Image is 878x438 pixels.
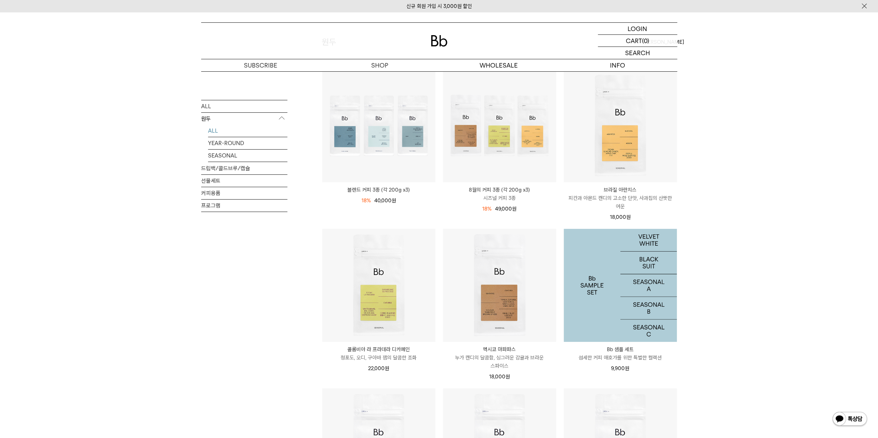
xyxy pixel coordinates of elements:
a: 드립백/콜드브루/캡슐 [201,162,287,174]
a: 선물세트 [201,175,287,187]
p: 피칸과 아몬드 캔디의 고소한 단맛, 사과칩의 산뜻한 여운 [564,194,677,211]
a: CART (0) [598,35,677,47]
a: SEASONAL [208,150,287,162]
span: 원 [625,365,629,371]
a: YEAR-ROUND [208,137,287,149]
p: SEARCH [625,47,650,59]
span: 원 [392,197,396,204]
img: 1000000330_add2_017.jpg [564,229,677,342]
span: 원 [505,374,510,380]
img: 로고 [431,35,447,47]
a: 블렌드 커피 3종 (각 200g x3) [322,186,435,194]
p: CART [626,35,642,47]
p: 원두 [201,113,287,125]
p: 브라질 아란치스 [564,186,677,194]
a: 멕시코 마파파스 누가 캔디의 달콤함, 싱그러운 감귤과 브라운 스파이스 [443,345,556,370]
a: Bb 샘플 세트 섬세한 커피 애호가를 위한 특별한 컬렉션 [564,345,677,362]
span: 18,000 [610,214,631,220]
a: 커피용품 [201,187,287,199]
span: 원 [512,206,516,212]
p: Bb 샘플 세트 [564,345,677,354]
span: 원 [626,214,631,220]
a: 프로그램 [201,200,287,212]
a: SHOP [320,59,439,71]
a: SUBSCRIBE [201,59,320,71]
p: 섬세한 커피 애호가를 위한 특별한 컬렉션 [564,354,677,362]
span: 22,000 [368,365,389,371]
img: 8월의 커피 3종 (각 200g x3) [443,69,556,182]
p: (0) [642,35,649,47]
p: LOGIN [628,23,647,34]
span: 원 [385,365,389,371]
a: 콜롬비아 라 프라데라 디카페인 청포도, 오디, 구아바 잼의 달콤한 조화 [322,345,435,362]
p: 시즈널 커피 3종 [443,194,556,202]
a: 8월의 커피 3종 (각 200g x3) 시즈널 커피 3종 [443,186,556,202]
p: 8월의 커피 3종 (각 200g x3) [443,186,556,194]
p: WHOLESALE [439,59,558,71]
img: 멕시코 마파파스 [443,229,556,342]
img: 블렌드 커피 3종 (각 200g x3) [322,69,435,182]
img: 카카오톡 채널 1:1 채팅 버튼 [832,411,868,428]
img: 콜롬비아 라 프라데라 디카페인 [322,229,435,342]
p: INFO [558,59,677,71]
img: 브라질 아란치스 [564,69,677,182]
p: 누가 캔디의 달콤함, 싱그러운 감귤과 브라운 스파이스 [443,354,556,370]
span: 18,000 [489,374,510,380]
a: LOGIN [598,23,677,35]
a: ALL [201,100,287,112]
div: 18% [482,205,492,213]
a: Bb 샘플 세트 [564,229,677,342]
div: 18% [362,196,371,205]
a: 브라질 아란치스 피칸과 아몬드 캔디의 고소한 단맛, 사과칩의 산뜻한 여운 [564,186,677,211]
a: 신규 회원 가입 시 3,000원 할인 [406,3,472,9]
span: 40,000 [374,197,396,204]
a: ALL [208,125,287,137]
p: 청포도, 오디, 구아바 잼의 달콤한 조화 [322,354,435,362]
p: 콜롬비아 라 프라데라 디카페인 [322,345,435,354]
span: 9,900 [611,365,629,371]
p: 멕시코 마파파스 [443,345,556,354]
span: 49,000 [495,206,516,212]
